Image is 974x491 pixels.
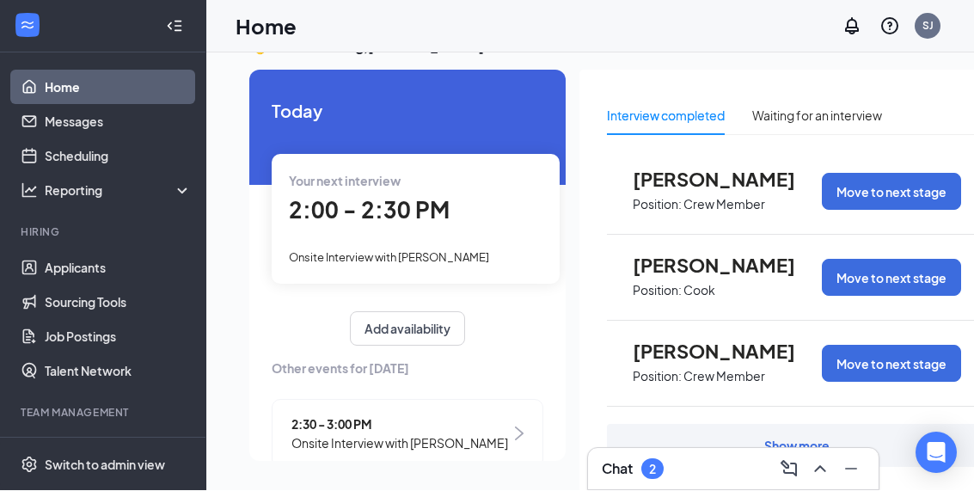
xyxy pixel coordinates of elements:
[841,459,861,480] svg: Minimize
[45,105,192,139] a: Messages
[19,17,36,34] svg: WorkstreamLogo
[822,260,961,297] button: Move to next stage
[291,434,508,453] span: Onsite Interview with [PERSON_NAME]
[45,320,192,354] a: Job Postings
[272,98,543,125] span: Today
[683,197,765,213] p: Crew Member
[45,354,192,389] a: Talent Network
[879,16,900,37] svg: QuestionInfo
[166,18,183,35] svg: Collapse
[842,16,862,37] svg: Notifications
[633,283,682,299] p: Position:
[21,182,38,199] svg: Analysis
[683,283,715,299] p: Cook
[291,415,508,434] span: 2:30 - 3:00 PM
[289,174,401,189] span: Your next interview
[350,312,465,347] button: Add availability
[752,107,882,126] div: Waiting for an interview
[607,107,725,126] div: Interview completed
[683,369,765,385] p: Crew Member
[236,12,297,41] h1: Home
[822,174,961,211] button: Move to next stage
[633,169,822,191] span: [PERSON_NAME]
[633,341,822,363] span: [PERSON_NAME]
[272,359,543,378] span: Other events for [DATE]
[916,433,957,474] div: Open Intercom Messenger
[45,285,192,320] a: Sourcing Tools
[779,459,799,480] svg: ComposeMessage
[810,459,830,480] svg: ChevronUp
[837,456,865,483] button: Minimize
[822,346,961,383] button: Move to next stage
[764,438,830,455] div: Show more
[45,182,193,199] div: Reporting
[633,369,682,385] p: Position:
[633,255,822,277] span: [PERSON_NAME]
[45,139,192,174] a: Scheduling
[21,457,38,474] svg: Settings
[289,196,450,224] span: 2:00 - 2:30 PM
[21,406,188,420] div: Team Management
[922,19,934,34] div: SJ
[45,71,192,105] a: Home
[45,457,165,474] div: Switch to admin view
[289,251,489,265] span: Onsite Interview with [PERSON_NAME]
[775,456,803,483] button: ComposeMessage
[649,463,656,477] div: 2
[806,456,834,483] button: ChevronUp
[633,197,682,213] p: Position:
[21,225,188,240] div: Hiring
[45,251,192,285] a: Applicants
[602,460,633,479] h3: Chat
